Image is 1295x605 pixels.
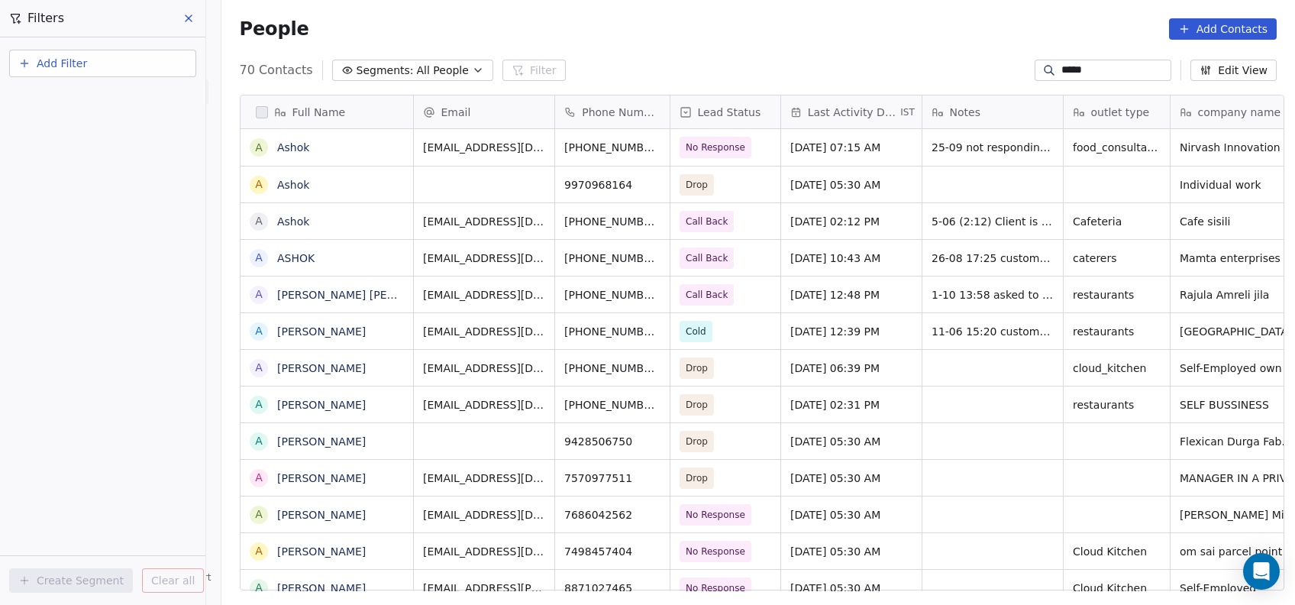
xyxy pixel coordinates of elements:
[790,140,912,155] span: [DATE] 07:15 AM
[564,397,660,412] span: [PHONE_NUMBER]
[790,434,912,449] span: [DATE] 05:30 AM
[790,361,912,376] span: [DATE] 06:39 PM
[790,471,912,486] span: [DATE] 05:30 AM
[1073,581,1161,596] span: Cloud Kitchen
[790,581,912,596] span: [DATE] 05:30 AM
[277,472,366,484] a: [PERSON_NAME]
[423,361,545,376] span: [EMAIL_ADDRESS][DOMAIN_NAME]
[790,177,912,192] span: [DATE] 05:30 AM
[686,361,708,376] span: Drop
[790,251,912,266] span: [DATE] 10:43 AM
[240,61,313,79] span: 70 Contacts
[240,18,309,40] span: People
[1073,140,1161,155] span: food_consultants
[277,325,366,338] a: [PERSON_NAME]
[932,214,1054,229] span: 5-06 (2:12) Client is busy need to send details on whatsapp and then he will call me back
[932,140,1054,155] span: 25-09 not responding, 21-07 01:25 client said he will call me later as he is currently traveling....
[1073,361,1161,376] span: cloud_kitchen
[670,95,780,128] div: Lead Status
[502,60,566,81] button: Filter
[686,177,708,192] span: Drop
[423,287,545,302] span: [EMAIL_ADDRESS][DOMAIN_NAME]
[441,105,471,120] span: Email
[255,323,263,339] div: A
[564,581,660,596] span: 8871027465
[255,250,263,266] div: A
[564,214,660,229] span: [PHONE_NUMBER]
[922,95,1063,128] div: Notes
[140,571,211,584] span: Help & Support
[790,214,912,229] span: [DATE] 02:12 PM
[950,105,980,120] span: Notes
[932,251,1054,266] span: 26-08 17:25 customer is busy details shared 30-07 10:46 customer didnt pickup the call details sh...
[277,582,366,594] a: [PERSON_NAME]
[255,140,263,156] div: A
[686,214,728,229] span: Call Back
[686,544,745,559] span: No Response
[686,397,708,412] span: Drop
[1190,60,1277,81] button: Edit View
[790,324,912,339] span: [DATE] 12:39 PM
[277,435,366,448] a: [PERSON_NAME]
[423,324,545,339] span: [EMAIL_ADDRESS][DOMAIN_NAME]
[277,545,366,558] a: [PERSON_NAME]
[808,105,898,120] span: Last Activity Date
[277,179,309,191] a: Ashok
[255,396,263,412] div: A
[564,140,660,155] span: [PHONE_NUMBER]
[255,506,263,522] div: A
[255,543,263,559] div: A
[564,434,660,449] span: 9428506750
[1198,105,1281,120] span: company name
[417,63,469,79] span: All People
[686,140,745,155] span: No Response
[564,544,660,559] span: 7498457404
[686,324,706,339] span: Cold
[790,544,912,559] span: [DATE] 05:30 AM
[414,95,554,128] div: Email
[1073,397,1161,412] span: restaurants
[1073,324,1161,339] span: restaurants
[277,362,366,374] a: [PERSON_NAME]
[277,399,366,411] a: [PERSON_NAME]
[1064,95,1170,128] div: outlet type
[1091,105,1150,120] span: outlet type
[423,397,545,412] span: [EMAIL_ADDRESS][DOMAIN_NAME]
[686,287,728,302] span: Call Back
[241,95,413,128] div: Full Name
[686,471,708,486] span: Drop
[564,361,660,376] span: [PHONE_NUMBER]
[277,289,458,301] a: [PERSON_NAME] [PERSON_NAME]
[790,507,912,522] span: [DATE] 05:30 AM
[1169,18,1277,40] button: Add Contacts
[932,324,1054,339] span: 11-06 15:20 customer is not responding multiple times connected 22-04 customer is busy call back ...
[125,571,211,584] a: Help & Support
[582,105,660,120] span: Phone Number
[698,105,761,120] span: Lead Status
[423,581,545,596] span: [EMAIL_ADDRESS][PERSON_NAME][DOMAIN_NAME]
[277,215,309,228] a: Ashok
[555,95,670,128] div: Phone Number
[255,176,263,192] div: A
[241,129,414,591] div: grid
[686,507,745,522] span: No Response
[423,214,545,229] span: [EMAIL_ADDRESS][DOMAIN_NAME]
[790,397,912,412] span: [DATE] 02:31 PM
[781,95,922,128] div: Last Activity DateIST
[292,105,346,120] span: Full Name
[423,544,545,559] span: [EMAIL_ADDRESS][DOMAIN_NAME]
[1243,553,1280,590] div: Open Intercom Messenger
[900,106,915,118] span: IST
[423,507,545,522] span: [EMAIL_ADDRESS][DOMAIN_NAME]
[686,581,745,596] span: No Response
[357,63,414,79] span: Segments:
[686,434,708,449] span: Drop
[1073,251,1161,266] span: caterers
[423,140,545,155] span: [EMAIL_ADDRESS][DOMAIN_NAME]
[564,177,660,192] span: 9970968164
[277,141,309,154] a: Ashok
[255,580,263,596] div: A
[564,287,660,302] span: [PHONE_NUMBER]
[1073,214,1161,229] span: Cafeteria
[564,324,660,339] span: [PHONE_NUMBER]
